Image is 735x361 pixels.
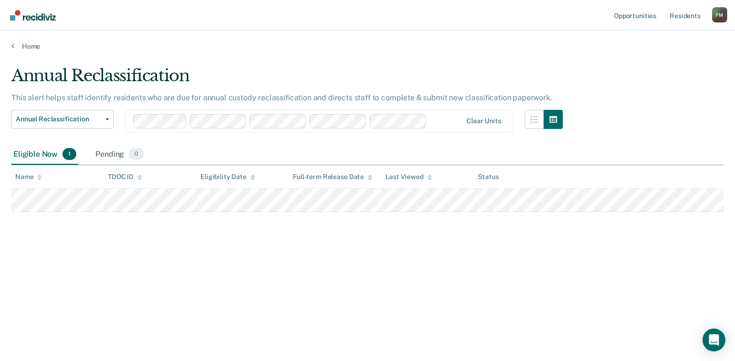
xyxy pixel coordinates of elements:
div: Name [15,173,42,181]
div: TDOC ID [108,173,142,181]
div: Clear units [466,117,501,125]
a: Home [11,42,724,51]
div: Last Viewed [385,173,432,181]
img: Recidiviz [10,10,56,21]
div: Status [478,173,498,181]
div: Open Intercom Messenger [703,329,725,351]
span: 0 [129,148,144,160]
div: Eligibility Date [200,173,255,181]
div: Pending0 [93,144,145,165]
div: Full-term Release Date [293,173,373,181]
span: Annual Reclassification [16,115,102,123]
div: F M [712,7,727,22]
div: Eligible Now1 [11,144,78,165]
button: Profile dropdown button [712,7,727,22]
span: 1 [62,148,76,160]
p: This alert helps staff identify residents who are due for annual custody reclassification and dir... [11,93,552,102]
div: Annual Reclassification [11,66,563,93]
button: Annual Reclassification [11,110,114,129]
